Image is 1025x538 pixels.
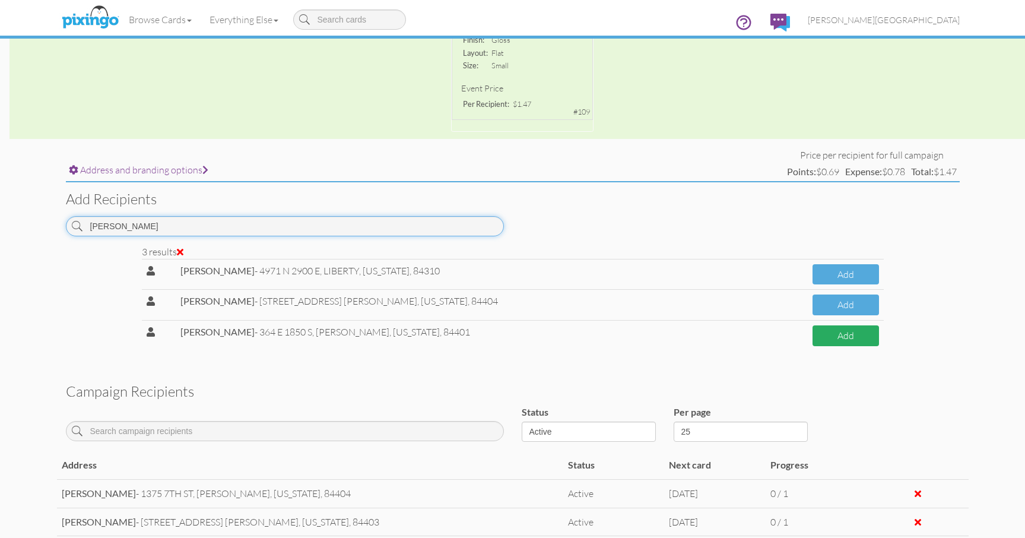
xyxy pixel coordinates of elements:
td: Status [563,451,665,479]
span: [DATE] [669,516,698,528]
span: [PERSON_NAME], [225,516,379,528]
span: 84403 [353,516,379,528]
a: Everything Else [201,5,287,34]
span: LIBERTY, [323,265,440,277]
span: 84404 [471,295,498,307]
a: Browse Cards [120,5,201,34]
td: Next card [664,451,766,479]
div: Active [568,515,660,529]
span: [DATE] [669,488,698,499]
label: Per page [674,406,711,419]
button: Add [813,295,879,315]
button: Add [813,325,879,346]
label: Status [522,406,548,419]
span: - [180,265,258,277]
span: 84404 [324,488,351,499]
span: - [180,295,258,307]
span: [PERSON_NAME][GEOGRAPHIC_DATA] [808,15,960,25]
span: Address and branding options [80,164,208,176]
strong: [PERSON_NAME] [180,326,255,337]
button: Add [813,264,879,285]
div: 3 results [142,245,884,259]
span: [PERSON_NAME], [196,488,351,499]
span: [US_STATE], [421,295,469,307]
span: - [180,326,258,338]
td: Address [57,451,563,479]
strong: Expense: [845,166,882,177]
span: - [62,488,139,499]
td: Price per recipient for full campaign [784,148,960,162]
span: [US_STATE], [363,265,411,277]
strong: [PERSON_NAME] [180,295,255,306]
input: Search campaign recipients [66,421,504,441]
a: [PERSON_NAME][GEOGRAPHIC_DATA] [799,5,969,35]
span: [US_STATE], [274,488,322,499]
strong: Points: [787,166,816,177]
span: [STREET_ADDRESS] [259,295,342,307]
td: Progress [766,451,867,479]
span: 84310 [413,265,440,277]
h3: Campaign recipients [66,384,960,399]
span: [STREET_ADDRESS] [141,516,223,528]
span: 84401 [443,326,470,338]
td: $0.69 [784,162,842,182]
span: [US_STATE], [302,516,351,528]
input: Search cards [293,10,406,30]
span: 1375 7TH ST, [141,488,195,499]
img: comments.svg [770,14,790,31]
td: $0.78 [842,162,908,182]
span: 0 / 1 [770,488,788,499]
strong: [PERSON_NAME] [62,488,136,499]
strong: [PERSON_NAME] [62,516,136,527]
span: - [62,516,139,528]
span: 0 / 1 [770,516,788,528]
span: [US_STATE], [393,326,442,338]
span: [PERSON_NAME], [344,295,498,307]
div: Active [568,487,660,501]
span: 364 E 1850 S, [259,326,314,338]
input: Search contact and group names [66,216,504,236]
strong: [PERSON_NAME] [180,265,255,276]
strong: Total: [911,166,934,177]
img: pixingo logo [59,3,122,33]
span: [PERSON_NAME], [316,326,470,338]
h3: Add recipients [66,191,960,207]
td: $1.47 [908,162,960,182]
span: 4971 N 2900 E, [259,265,322,277]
